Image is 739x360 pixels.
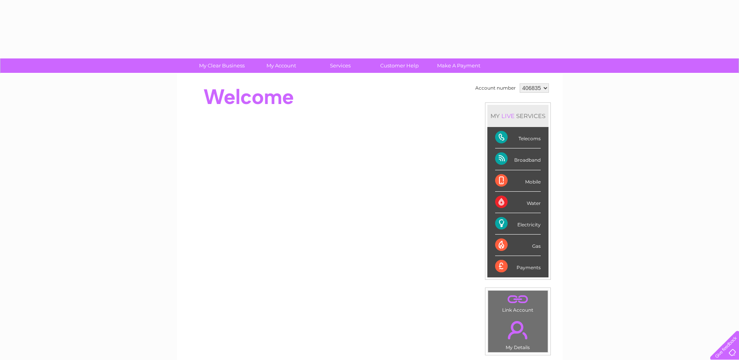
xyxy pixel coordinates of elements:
[190,58,254,73] a: My Clear Business
[308,58,372,73] a: Services
[495,170,541,192] div: Mobile
[495,192,541,213] div: Water
[490,316,546,344] a: .
[249,58,313,73] a: My Account
[490,293,546,306] a: .
[488,314,548,353] td: My Details
[427,58,491,73] a: Make A Payment
[487,105,549,127] div: MY SERVICES
[500,112,516,120] div: LIVE
[473,81,518,95] td: Account number
[495,148,541,170] div: Broadband
[488,290,548,315] td: Link Account
[495,235,541,256] div: Gas
[495,213,541,235] div: Electricity
[495,256,541,277] div: Payments
[367,58,432,73] a: Customer Help
[495,127,541,148] div: Telecoms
